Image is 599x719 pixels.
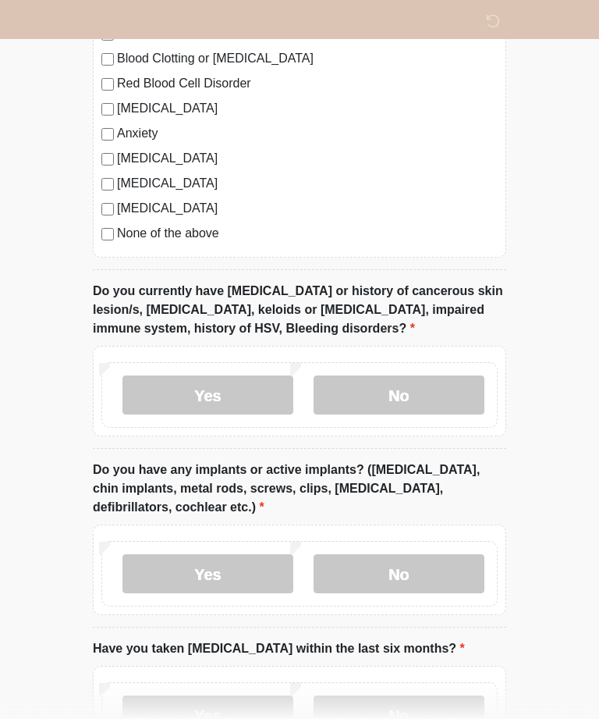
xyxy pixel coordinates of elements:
label: Red Blood Cell Disorder [117,74,498,93]
input: Anxiety [101,128,114,141]
input: None of the above [101,228,114,240]
label: No [314,376,484,415]
input: [MEDICAL_DATA] [101,203,114,215]
label: Blood Clotting or [MEDICAL_DATA] [117,49,498,68]
img: Sm Skin La Laser Logo [77,12,97,31]
input: Red Blood Cell Disorder [101,78,114,91]
label: None of the above [117,224,498,243]
label: [MEDICAL_DATA] [117,149,498,168]
input: Blood Clotting or [MEDICAL_DATA] [101,53,114,66]
label: Anxiety [117,124,498,143]
label: Have you taken [MEDICAL_DATA] within the last six months? [93,639,465,658]
label: No [314,554,484,593]
label: Yes [122,376,293,415]
label: Do you currently have [MEDICAL_DATA] or history of cancerous skin lesion/s, [MEDICAL_DATA], keloi... [93,282,506,338]
label: Yes [122,554,293,593]
input: [MEDICAL_DATA] [101,153,114,166]
label: Do you have any implants or active implants? ([MEDICAL_DATA], chin implants, metal rods, screws, ... [93,461,506,517]
label: [MEDICAL_DATA] [117,199,498,218]
label: [MEDICAL_DATA] [117,174,498,193]
input: [MEDICAL_DATA] [101,178,114,190]
input: [MEDICAL_DATA] [101,103,114,116]
label: [MEDICAL_DATA] [117,99,498,118]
